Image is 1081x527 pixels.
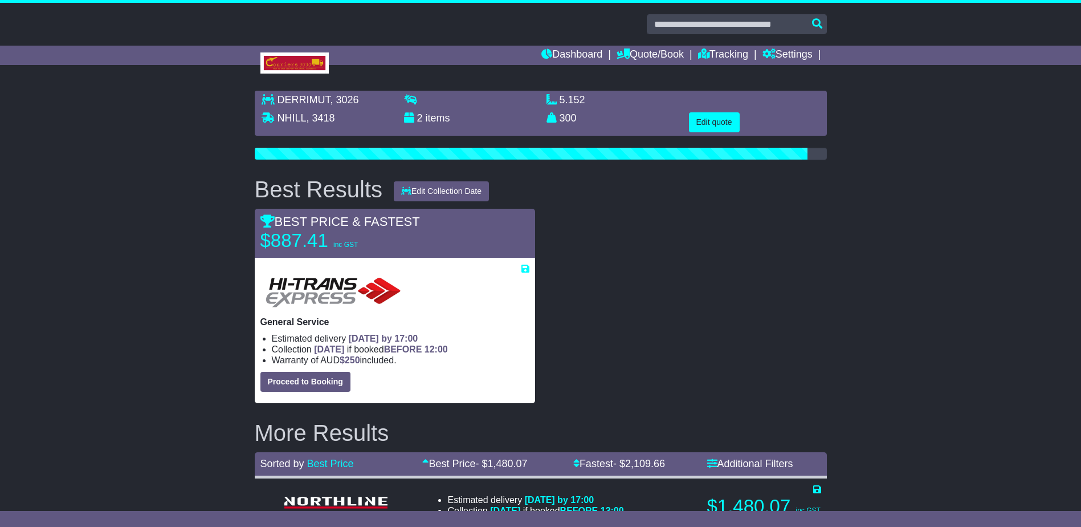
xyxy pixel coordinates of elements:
[425,344,448,354] span: 12:00
[613,458,665,469] span: - $
[272,344,529,355] li: Collection
[601,506,624,516] span: 13:00
[476,458,528,469] span: - $
[345,355,360,365] span: 250
[278,94,331,106] span: DERRIMUT
[625,458,665,469] span: 2,109.66
[349,334,418,343] span: [DATE] by 17:00
[560,506,598,516] span: BEFORE
[384,344,422,354] span: BEFORE
[279,493,393,512] img: Northline Distribution: GENERAL
[796,506,820,514] span: inc GST
[307,112,335,124] span: , 3418
[249,177,389,202] div: Best Results
[260,458,304,469] span: Sorted by
[255,420,827,445] h2: More Results
[560,94,585,106] span: 5.152
[447,505,623,516] li: Collection
[560,112,577,124] span: 300
[314,344,344,354] span: [DATE]
[260,214,420,229] span: BEST PRICE & FASTEST
[260,317,529,327] p: General Service
[314,344,447,354] span: if booked
[426,112,450,124] span: items
[490,506,623,516] span: if booked
[490,506,520,516] span: [DATE]
[417,112,423,124] span: 2
[447,494,623,505] li: Estimated delivery
[260,229,403,252] p: $887.41
[272,355,529,366] li: Warranty of AUD included.
[272,333,529,344] li: Estimated delivery
[488,458,528,469] span: 1,480.07
[762,46,813,65] a: Settings
[689,112,740,132] button: Edit quote
[278,112,307,124] span: NHILL
[707,495,821,518] p: $1,480.07
[422,458,527,469] a: Best Price- $1,480.07
[331,94,359,106] span: , 3026
[617,46,684,65] a: Quote/Book
[573,458,665,469] a: Fastest- $2,109.66
[394,181,489,201] button: Edit Collection Date
[333,241,358,249] span: inc GST
[525,495,594,505] span: [DATE] by 17:00
[260,372,350,392] button: Proceed to Booking
[340,355,360,365] span: $
[307,458,354,469] a: Best Price
[707,458,793,469] a: Additional Filters
[260,274,406,311] img: HiTrans: General Service
[541,46,602,65] a: Dashboard
[698,46,748,65] a: Tracking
